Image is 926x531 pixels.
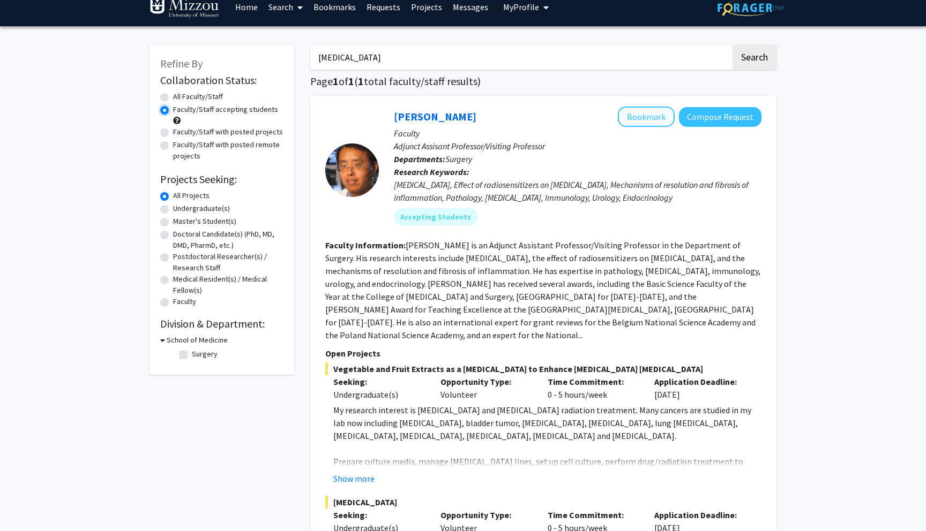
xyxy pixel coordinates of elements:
label: Undergraduate(s) [173,203,230,214]
h3: School of Medicine [167,335,228,346]
label: Postdoctoral Researcher(s) / Research Staff [173,251,283,274]
input: Search Keywords [310,45,731,70]
b: Departments: [394,154,445,164]
label: All Projects [173,190,210,201]
fg-read-more: [PERSON_NAME] is an Adjunct Assistant Professor/Visiting Professor in the Department of Surgery. ... [325,240,760,340]
span: Refine By [160,57,203,70]
label: Master's Student(s) [173,216,236,227]
span: 1 [333,74,339,88]
p: Opportunity Type: [440,375,532,388]
button: Search [733,45,776,70]
label: Medical Resident(s) / Medical Fellow(s) [173,274,283,296]
span: 1 [348,74,354,88]
label: All Faculty/Staff [173,91,223,102]
div: Volunteer [432,375,540,401]
p: Time Commitment: [548,375,639,388]
label: Faculty [173,296,196,307]
div: 0 - 5 hours/week [540,375,647,401]
span: My research interest is [MEDICAL_DATA] and [MEDICAL_DATA] radiation treatment. Many cancers are s... [333,405,751,441]
label: Faculty/Staff with posted remote projects [173,139,283,162]
p: Seeking: [333,375,424,388]
h2: Collaboration Status: [160,74,283,87]
p: Application Deadline: [654,375,745,388]
div: Undergraduate(s) [333,388,424,401]
p: Opportunity Type: [440,509,532,521]
span: Vegetable and Fruit Extracts as a [MEDICAL_DATA] to Enhance [MEDICAL_DATA] [MEDICAL_DATA] [325,362,761,375]
button: Compose Request to Yujiang Fang [679,107,761,127]
p: Time Commitment: [548,509,639,521]
iframe: Chat [8,483,46,523]
p: Seeking: [333,509,424,521]
div: [DATE] [646,375,753,401]
label: Faculty/Staff accepting students [173,104,278,115]
b: Faculty Information: [325,240,406,251]
span: My Profile [503,2,539,12]
h2: Projects Seeking: [160,173,283,186]
button: Show more [333,472,375,485]
span: Surgery [445,154,472,164]
h2: Division & Department: [160,317,283,330]
p: Faculty [394,127,761,140]
b: Research Keywords: [394,166,469,177]
mat-chip: Accepting Students [394,208,477,225]
div: [MEDICAL_DATA], Effect of radiosensitizers on [MEDICAL_DATA], Mechanisms of resolution and fibros... [394,178,761,204]
p: Application Deadline: [654,509,745,521]
label: Surgery [192,348,218,360]
p: Open Projects [325,347,761,360]
p: Adjunct Assisant Professor/Visiting Professor [394,140,761,153]
label: Faculty/Staff with posted projects [173,126,283,138]
span: 1 [358,74,364,88]
span: [MEDICAL_DATA] [325,496,761,509]
span: Prepare culture media, manage [MEDICAL_DATA] lines, set up cell culture, perform drug/radiation t... [333,456,749,492]
label: Doctoral Candidate(s) (PhD, MD, DMD, PharmD, etc.) [173,229,283,251]
a: [PERSON_NAME] [394,110,476,123]
button: Add Yujiang Fang to Bookmarks [618,107,675,127]
h1: Page of ( total faculty/staff results) [310,75,776,88]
